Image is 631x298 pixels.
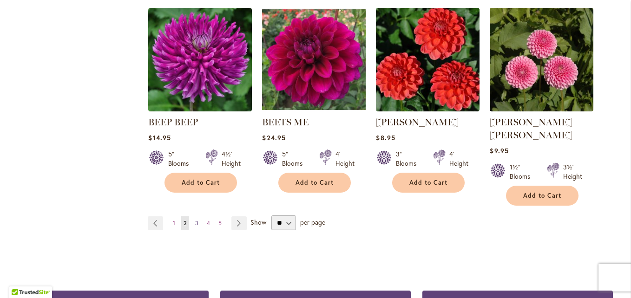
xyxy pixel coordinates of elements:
[409,179,447,187] span: Add to Cart
[262,104,366,113] a: BEETS ME
[193,216,201,230] a: 3
[376,8,480,111] img: BENJAMIN MATTHEW
[164,173,237,193] button: Add to Cart
[490,8,593,111] img: BETTY ANNE
[278,173,351,193] button: Add to Cart
[335,149,355,168] div: 4' Height
[168,149,194,168] div: 5" Blooms
[490,117,572,141] a: [PERSON_NAME] [PERSON_NAME]
[376,117,459,128] a: [PERSON_NAME]
[148,8,252,111] img: BEEP BEEP
[300,218,325,227] span: per page
[506,186,578,206] button: Add to Cart
[182,179,220,187] span: Add to Cart
[250,218,266,227] span: Show
[523,192,561,200] span: Add to Cart
[195,220,198,227] span: 3
[148,104,252,113] a: BEEP BEEP
[7,265,33,291] iframe: Launch Accessibility Center
[148,133,171,142] span: $14.95
[376,133,395,142] span: $8.95
[563,162,582,181] div: 3½' Height
[296,179,334,187] span: Add to Cart
[376,104,480,113] a: BENJAMIN MATTHEW
[216,216,224,230] a: 5
[204,216,212,230] a: 4
[171,216,177,230] a: 1
[262,117,309,128] a: BEETS ME
[173,220,175,227] span: 1
[218,220,222,227] span: 5
[148,117,198,128] a: BEEP BEEP
[262,8,366,111] img: BEETS ME
[262,133,285,142] span: $24.95
[490,146,508,155] span: $9.95
[510,162,536,181] div: 1½" Blooms
[490,104,593,113] a: BETTY ANNE
[282,149,308,168] div: 5" Blooms
[222,149,241,168] div: 4½' Height
[396,149,422,168] div: 3" Blooms
[449,149,468,168] div: 4' Height
[392,173,465,193] button: Add to Cart
[207,220,210,227] span: 4
[184,220,187,227] span: 2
